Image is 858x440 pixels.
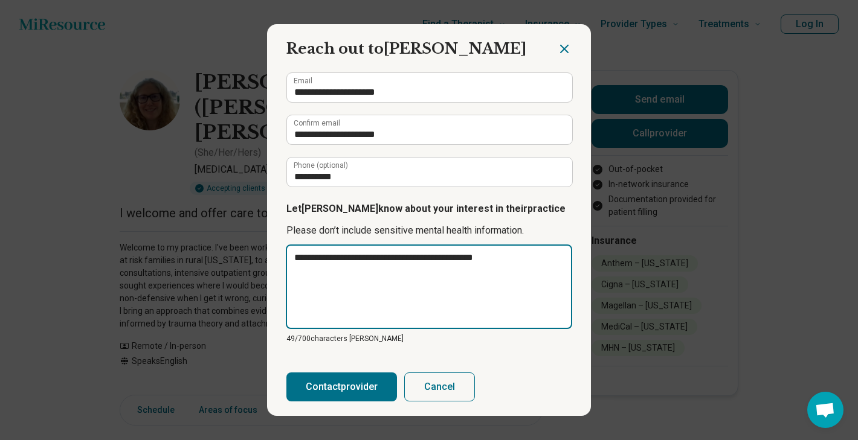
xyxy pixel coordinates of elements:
button: Cancel [404,372,475,401]
p: Let [PERSON_NAME] know about your interest in their practice [286,202,572,216]
p: Please don’t include sensitive mental health information. [286,223,572,238]
button: Contactprovider [286,372,397,401]
span: Reach out to [PERSON_NAME] [286,40,526,57]
p: 49/ 700 characters [PERSON_NAME] [286,333,572,344]
button: Close dialog [557,42,572,56]
label: Confirm email [294,120,340,127]
label: Email [294,77,312,84]
label: Phone (optional) [294,162,348,169]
